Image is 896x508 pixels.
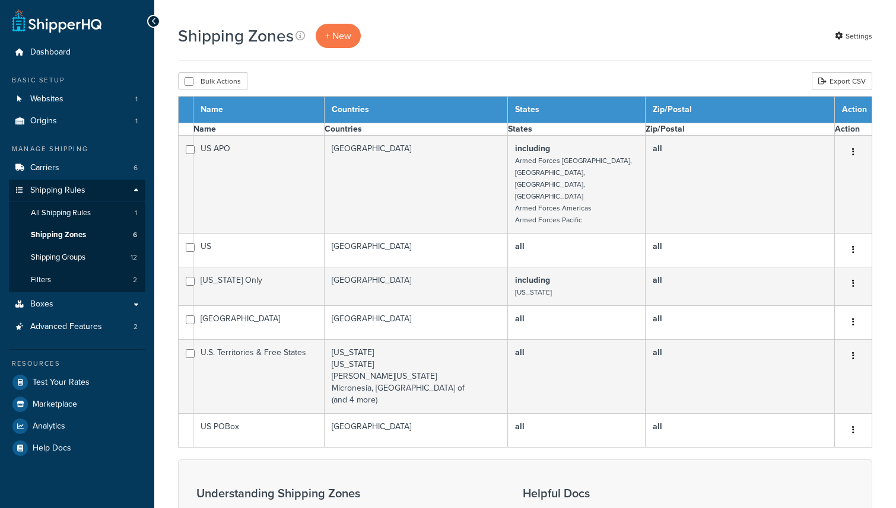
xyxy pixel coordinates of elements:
li: Websites [9,88,145,110]
a: Export CSV [812,72,872,90]
td: [GEOGRAPHIC_DATA] [193,306,325,340]
span: 6 [133,230,137,240]
th: States [507,97,645,123]
span: Shipping Groups [31,253,85,263]
b: all [515,420,525,433]
li: Filters [9,269,145,291]
a: Shipping Zones 6 [9,224,145,246]
h3: Understanding Shipping Zones [196,487,493,500]
a: Dashboard [9,41,145,63]
a: Boxes [9,293,145,315]
th: States [507,123,645,136]
a: Marketplace [9,394,145,415]
td: [US_STATE] [US_STATE] [PERSON_NAME][US_STATE] Micronesia, [GEOGRAPHIC_DATA] of (and 4 more) [325,340,508,414]
span: Shipping Zones [31,230,86,240]
td: US POBox [193,414,325,448]
span: Help Docs [33,443,71,453]
span: Analytics [33,421,65,432]
div: Manage Shipping [9,144,145,154]
th: Zip/Postal [645,97,834,123]
small: Armed Forces Pacific [515,215,582,225]
a: Advanced Features 2 [9,316,145,338]
th: Name [193,123,325,136]
span: Advanced Features [30,322,102,332]
span: Marketplace [33,400,77,410]
b: all [653,274,662,286]
small: Armed Forces [GEOGRAPHIC_DATA], [GEOGRAPHIC_DATA], [GEOGRAPHIC_DATA], [GEOGRAPHIC_DATA] [515,155,632,202]
a: Help Docs [9,437,145,459]
li: Origins [9,110,145,132]
small: [US_STATE] [515,287,552,298]
span: Shipping Rules [30,186,85,196]
li: Shipping Groups [9,247,145,269]
b: all [653,346,662,359]
th: Action [835,123,872,136]
td: [GEOGRAPHIC_DATA] [325,414,508,448]
td: [GEOGRAPHIC_DATA] [325,136,508,234]
b: all [653,312,662,325]
a: Settings [835,28,872,44]
td: [GEOGRAPHIC_DATA] [325,267,508,306]
span: 1 [135,116,138,126]
a: Carriers 6 [9,157,145,179]
td: [GEOGRAPHIC_DATA] [325,234,508,267]
span: 2 [134,322,138,332]
th: Zip/Postal [645,123,834,136]
button: Bulk Actions [178,72,247,90]
th: Countries [325,123,508,136]
a: Origins 1 [9,110,145,132]
b: all [653,142,662,155]
b: including [515,142,550,155]
td: [US_STATE] Only [193,267,325,306]
a: + New [316,24,361,48]
span: Boxes [30,299,53,309]
b: all [515,240,525,253]
a: Websites 1 [9,88,145,110]
span: + New [325,29,351,43]
td: US APO [193,136,325,234]
span: All Shipping Rules [31,208,91,218]
li: All Shipping Rules [9,202,145,224]
td: [GEOGRAPHIC_DATA] [325,306,508,340]
b: all [515,346,525,359]
span: Test Your Rates [33,378,90,388]
span: Websites [30,94,63,104]
a: ShipperHQ Home [12,9,101,33]
span: 1 [135,94,138,104]
span: 6 [134,163,138,173]
b: all [653,240,662,253]
div: Resources [9,359,145,369]
li: Advanced Features [9,316,145,338]
h3: Helpful Docs [523,487,748,500]
a: Filters 2 [9,269,145,291]
span: 2 [133,275,137,285]
span: Origins [30,116,57,126]
td: US [193,234,325,267]
th: Action [835,97,872,123]
small: Armed Forces Americas [515,203,592,213]
li: Shipping Rules [9,180,145,292]
b: including [515,274,550,286]
a: Shipping Groups 12 [9,247,145,269]
td: U.S. Territories & Free States [193,340,325,414]
a: Test Your Rates [9,372,145,393]
div: Basic Setup [9,75,145,85]
h1: Shipping Zones [178,24,294,47]
a: Shipping Rules [9,180,145,202]
li: Shipping Zones [9,224,145,246]
span: Dashboard [30,47,71,57]
span: 1 [135,208,137,218]
th: Name [193,97,325,123]
th: Countries [325,97,508,123]
a: All Shipping Rules 1 [9,202,145,224]
b: all [515,312,525,325]
span: 12 [131,253,137,263]
a: Analytics [9,416,145,437]
span: Carriers [30,163,59,173]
